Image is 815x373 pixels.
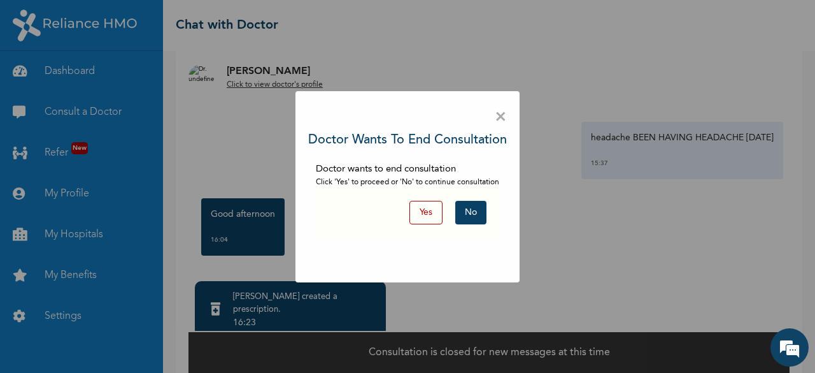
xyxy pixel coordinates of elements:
span: × [495,104,507,131]
p: Doctor wants to end consultation [316,163,499,177]
div: Chat with us now [66,71,214,88]
span: Conversation [6,331,125,340]
div: Minimize live chat window [209,6,239,37]
textarea: Type your message and hit 'Enter' [6,264,243,309]
p: Click 'Yes' to proceed or 'No' to continue consultation [316,177,499,188]
span: We're online! [74,119,176,247]
div: FAQs [125,309,243,348]
img: d_794563401_company_1708531726252_794563401 [24,64,52,96]
button: No [455,201,486,224]
h3: Doctor wants to end consultation [308,131,507,150]
button: Yes [409,201,443,224]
